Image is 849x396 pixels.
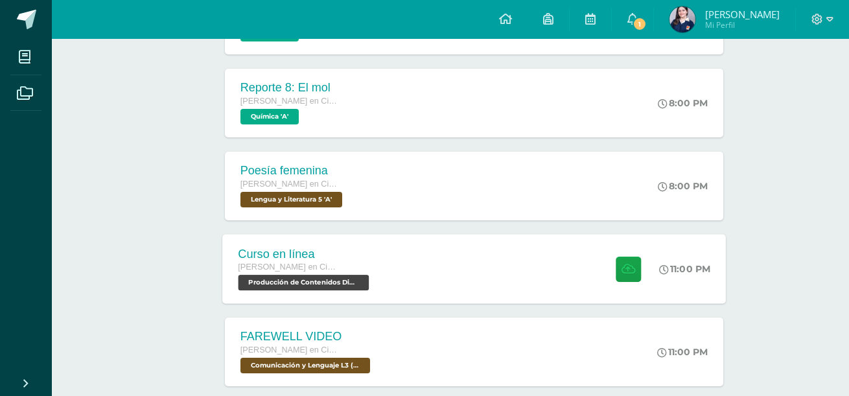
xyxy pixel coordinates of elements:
span: [PERSON_NAME] en Ciencias y Letras con Orientación en Computación [238,262,336,272]
img: bc454ee332b5e7564552bee85202058b.png [669,6,695,32]
span: Producción de Contenidos Digitales 'A' [238,275,369,290]
span: Química 'A' [240,109,299,124]
div: Reporte 8: El mol [240,81,338,95]
div: 8:00 PM [658,180,708,192]
span: [PERSON_NAME] en Ciencias y Letras con Orientación en Computación [240,345,338,355]
span: Comunicación y Lenguaje L3 (Inglés Técnico) 5 'A' [240,358,370,373]
span: [PERSON_NAME] en Ciencias y Letras con Orientación en Computación [240,97,338,106]
div: 11:00 PM [657,346,708,358]
div: 8:00 PM [658,97,708,109]
span: Lengua y Literatura 5 'A' [240,192,342,207]
div: FAREWELL VIDEO [240,330,373,344]
div: Poesía femenina [240,164,345,178]
div: Curso en línea [238,247,372,261]
span: Mi Perfil [705,19,780,30]
span: [PERSON_NAME] en Ciencias y Letras con Orientación en Computación [240,180,338,189]
span: [PERSON_NAME] [705,8,780,21]
div: 11:00 PM [659,263,710,275]
span: 1 [633,17,647,31]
